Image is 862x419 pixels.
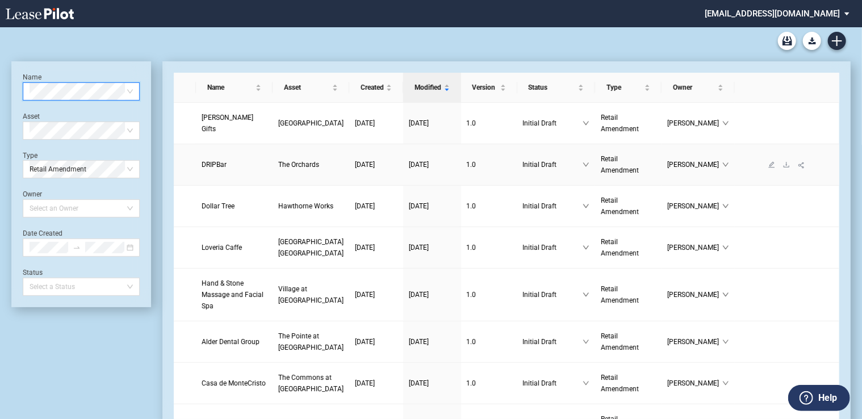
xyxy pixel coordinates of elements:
[601,238,639,257] span: Retail Amendment
[583,203,589,209] span: down
[355,378,397,389] a: [DATE]
[467,119,476,127] span: 1 . 0
[601,374,639,393] span: Retail Amendment
[601,285,639,304] span: Retail Amendment
[278,238,344,257] span: Town Center Colleyville
[517,73,596,103] th: Status
[467,159,512,170] a: 1.0
[409,291,429,299] span: [DATE]
[601,195,656,217] a: Retail Amendment
[278,118,344,129] a: [GEOGRAPHIC_DATA]
[196,73,273,103] th: Name
[667,378,722,389] span: [PERSON_NAME]
[202,200,267,212] a: Dollar Tree
[409,379,429,387] span: [DATE]
[667,159,722,170] span: [PERSON_NAME]
[273,73,349,103] th: Asset
[278,332,344,351] span: The Pointe at Bridgeport
[278,161,319,169] span: The Orchards
[202,202,235,210] span: Dollar Tree
[523,289,583,300] span: Initial Draft
[355,336,397,347] a: [DATE]
[601,372,656,395] a: Retail Amendment
[355,379,375,387] span: [DATE]
[202,379,266,387] span: Casa de MonteCristo
[73,244,81,252] span: to
[467,378,512,389] a: 1.0
[523,159,583,170] span: Initial Draft
[202,338,260,346] span: Alder Dental Group
[783,161,790,168] span: download
[415,82,442,93] span: Modified
[667,242,722,253] span: [PERSON_NAME]
[202,278,267,312] a: Hand & Stone Massage and Facial Spa
[30,161,133,178] span: Retail Amendment
[278,285,344,304] span: Village at Stone Oak
[202,112,267,135] a: [PERSON_NAME] Gifts
[601,196,639,216] span: Retail Amendment
[284,82,330,93] span: Asset
[409,200,455,212] a: [DATE]
[583,291,589,298] span: down
[355,338,375,346] span: [DATE]
[818,391,837,405] label: Help
[409,244,429,252] span: [DATE]
[278,202,333,210] span: Hawthorne Works
[207,82,253,93] span: Name
[523,378,583,389] span: Initial Draft
[722,291,729,298] span: down
[355,161,375,169] span: [DATE]
[409,202,429,210] span: [DATE]
[467,200,512,212] a: 1.0
[523,200,583,212] span: Initial Draft
[202,244,242,252] span: Loveria Caffe
[355,159,397,170] a: [DATE]
[523,336,583,347] span: Initial Draft
[673,82,715,93] span: Owner
[355,244,375,252] span: [DATE]
[461,73,517,103] th: Version
[355,289,397,300] a: [DATE]
[409,161,429,169] span: [DATE]
[278,159,344,170] a: The Orchards
[583,161,589,168] span: down
[23,190,42,198] label: Owner
[722,244,729,251] span: down
[768,161,775,168] span: edit
[606,82,642,93] span: Type
[349,73,403,103] th: Created
[583,244,589,251] span: down
[202,161,227,169] span: DRIPBar
[828,32,846,50] a: Create new document
[355,242,397,253] a: [DATE]
[800,32,825,50] md-menu: Download Blank Form List
[202,336,267,347] a: Alder Dental Group
[467,202,476,210] span: 1 . 0
[361,82,384,93] span: Created
[202,378,267,389] a: Casa de MonteCristo
[23,269,43,276] label: Status
[583,380,589,387] span: down
[667,118,722,129] span: [PERSON_NAME]
[403,73,461,103] th: Modified
[722,203,729,209] span: down
[278,236,344,259] a: [GEOGRAPHIC_DATA] [GEOGRAPHIC_DATA]
[667,289,722,300] span: [PERSON_NAME]
[601,114,639,133] span: Retail Amendment
[722,161,729,168] span: down
[278,372,344,395] a: The Commons at [GEOGRAPHIC_DATA]
[73,244,81,252] span: swap-right
[355,200,397,212] a: [DATE]
[355,119,375,127] span: [DATE]
[409,242,455,253] a: [DATE]
[355,118,397,129] a: [DATE]
[355,291,375,299] span: [DATE]
[601,112,656,135] a: Retail Amendment
[601,283,656,306] a: Retail Amendment
[583,120,589,127] span: down
[23,73,41,81] label: Name
[601,155,639,174] span: Retail Amendment
[409,378,455,389] a: [DATE]
[778,32,796,50] a: Archive
[409,118,455,129] a: [DATE]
